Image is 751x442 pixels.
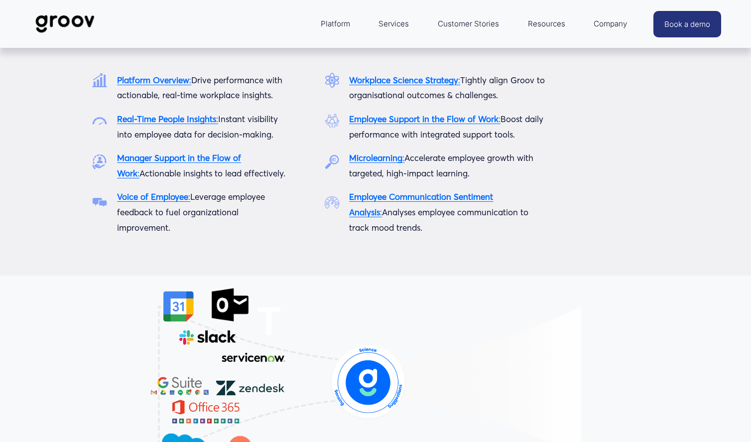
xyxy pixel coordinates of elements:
p: Instant visibility into employee data for decision-making. [117,112,286,142]
p: Analyses employee communication to track mood trends. [349,189,547,235]
span: Company [594,17,627,30]
span: Resources [528,17,565,30]
a: Customer Stories [433,12,504,35]
a: folder dropdown [316,12,355,35]
strong: Voice of Employee [117,191,188,202]
strong: Employee Support in the Flow of Work [349,114,499,124]
strong: Microlearning [349,152,402,163]
a: folder dropdown [589,12,632,35]
p: Boost daily performance with integrated support tools. [349,112,547,142]
a: folder dropdown [523,12,570,35]
strong: Real-Time People Insights [117,114,216,124]
a: Book a demo [653,11,721,37]
span: Platform [321,17,350,30]
strong: Platform Overview [117,75,189,85]
a: Employee Support in the Flow of Work: [349,114,501,124]
strong: Workplace Science Strategy [349,75,458,85]
a: Microlearning: [349,152,404,163]
strong: Employee Communication Sentiment Analysis [349,191,493,217]
a: Manager Support in the Flow of Work: [117,152,241,178]
p: Accelerate employee growth with targeted, high-impact learning. [349,150,547,181]
p: Drive performance with actionable, real-time workplace insights. [117,73,286,103]
a: Platform Overview: [117,75,191,85]
a: Employee Communication Sentiment Analysis: [349,191,493,217]
p: Tightly align Groov to organisational outcomes & challenges. [349,73,547,103]
strong: Manager Support in the Flow of Work [117,152,241,178]
p: Actionable insights to lead effectively. [117,150,286,181]
a: Services [374,12,414,35]
p: Leverage employee feedback to fuel organizational improvement. [117,189,286,235]
img: Groov | Workplace Science Platform | Unlock Performance | Drive Results [30,7,100,40]
a: Workplace Science Strategy: [349,75,460,85]
a: Real-Time People Insights: [117,114,218,124]
a: Voice of Employee: [117,191,190,202]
